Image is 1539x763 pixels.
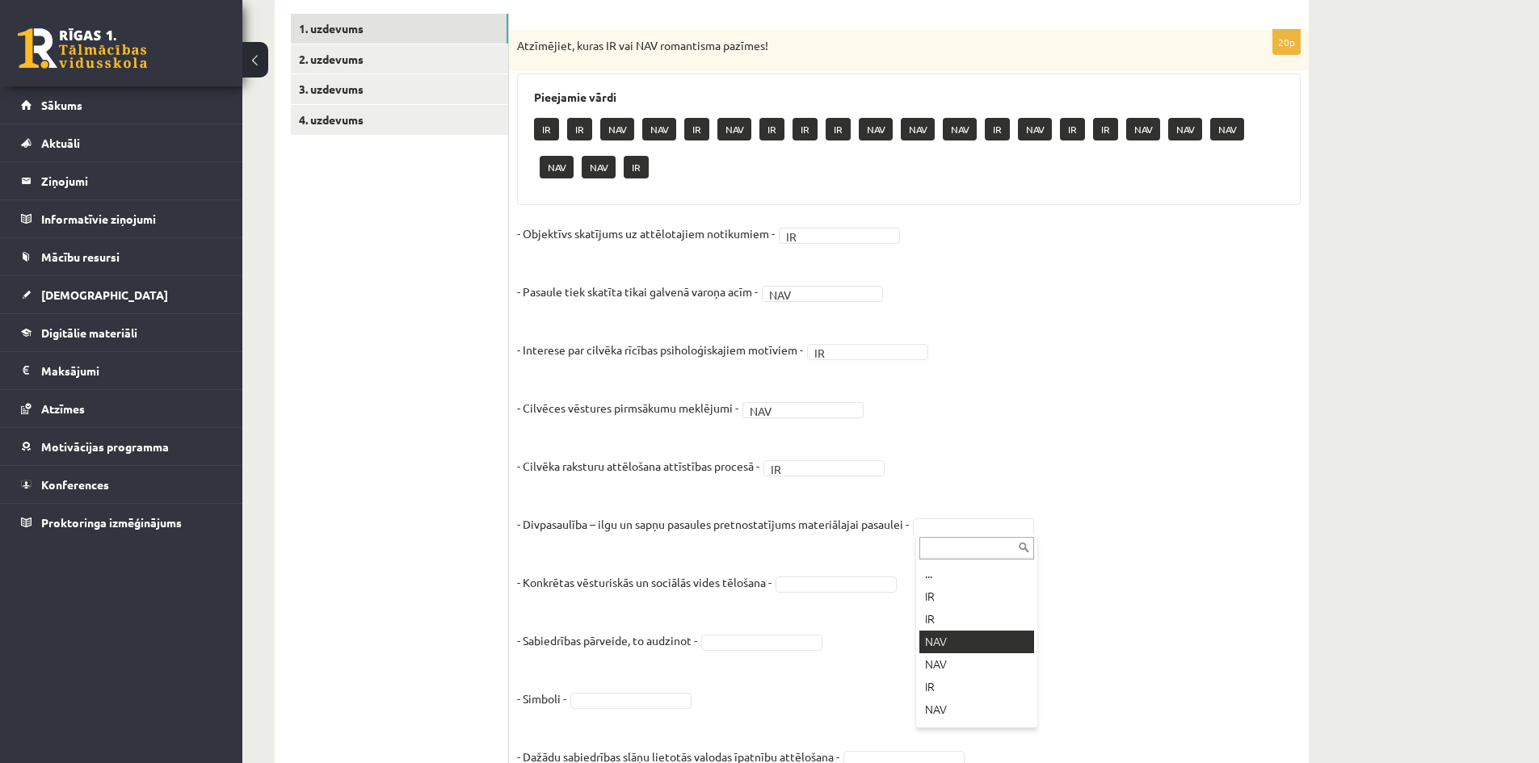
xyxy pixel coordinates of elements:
div: NAV [919,653,1034,676]
div: ... [919,563,1034,585]
div: IR [919,608,1034,631]
div: NAV [919,698,1034,721]
div: IR [919,676,1034,698]
div: IR [919,585,1034,608]
div: NAV [919,631,1034,653]
div: IR [919,721,1034,744]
